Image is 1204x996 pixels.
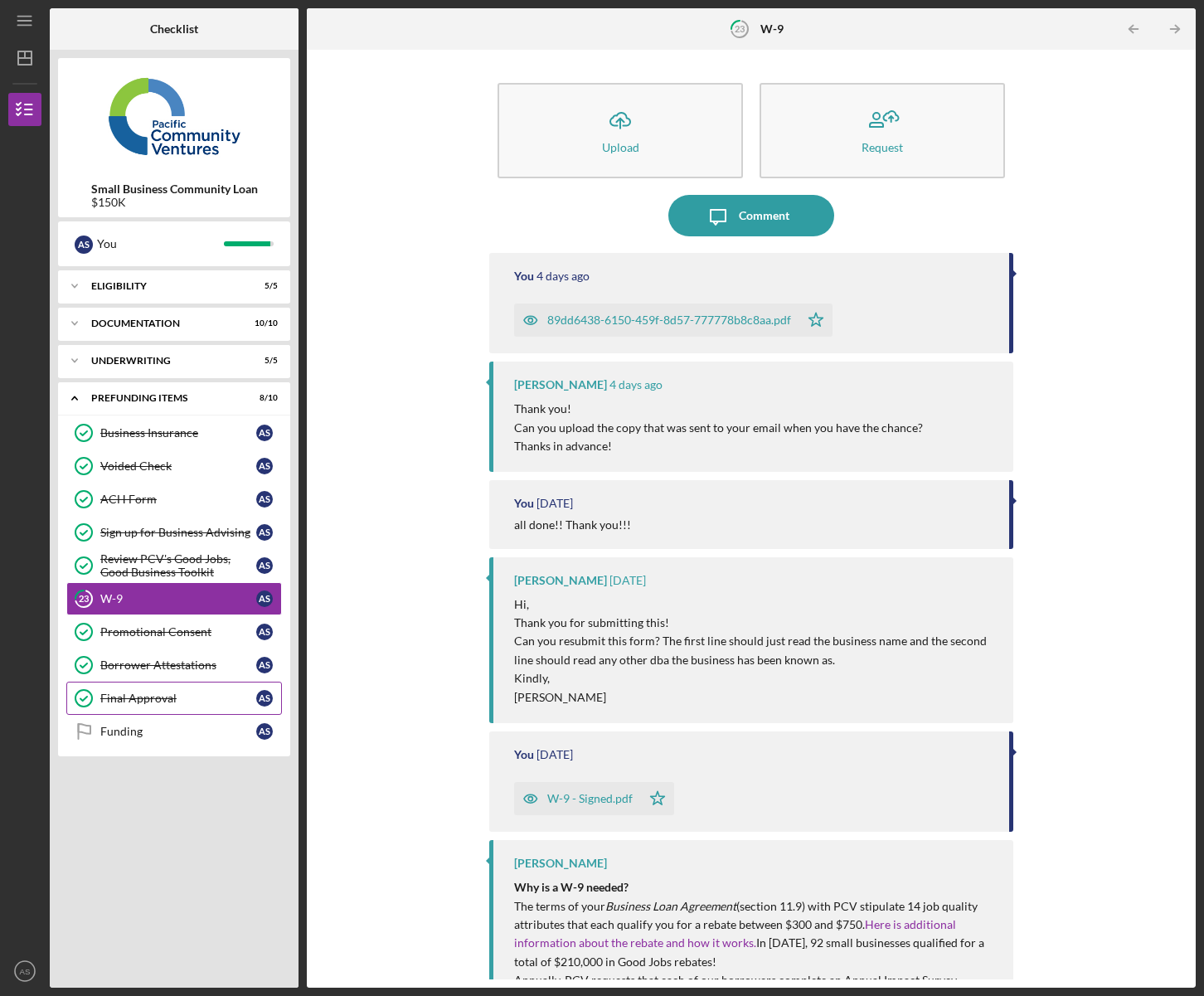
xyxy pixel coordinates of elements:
[498,83,743,178] button: Upload
[75,236,93,254] div: A S
[66,449,282,483] a: Voided CheckAS
[609,574,646,587] time: 2025-08-27 19:19
[514,270,534,283] div: You
[739,195,789,236] div: Comment
[8,955,41,988] button: AS
[514,880,629,894] strong: Why is a W-9 needed?
[514,400,923,418] p: Thank you!
[58,66,290,166] img: Product logo
[248,393,278,403] div: 8 / 10
[91,356,236,366] div: Underwriting
[514,595,996,614] p: Hi,
[100,658,256,672] div: Borrower Attestations
[514,574,607,587] div: [PERSON_NAME]
[547,792,633,805] div: W-9 - Signed.pdf
[256,624,273,640] div: A S
[536,497,573,510] time: 2025-08-27 19:30
[514,614,996,632] p: Thank you for submitting this!
[150,22,198,36] b: Checklist
[91,196,258,209] div: $150K
[536,748,573,761] time: 2025-08-21 02:00
[97,230,224,258] div: You
[91,318,236,328] div: Documentation
[66,549,282,582] a: Review PCV's Good Jobs, Good Business ToolkitAS
[100,552,256,579] div: Review PCV's Good Jobs, Good Business Toolkit
[66,682,282,715] a: Final ApprovalAS
[256,458,273,474] div: A S
[100,625,256,639] div: Promotional Consent
[514,782,674,815] button: W-9 - Signed.pdf
[760,22,784,36] b: W-9
[66,483,282,516] a: ACH FormAS
[66,615,282,649] a: Promotional ConsentAS
[605,899,736,913] em: Business Loan Agreement
[248,318,278,328] div: 10 / 10
[514,857,607,870] div: [PERSON_NAME]
[547,313,791,327] div: 89dd6438-6150-459f-8d57-777778b8c8aa.pdf
[256,723,273,740] div: A S
[79,594,89,605] tspan: 23
[100,426,256,440] div: Business Insurance
[514,878,996,971] p: The terms of your (section 11.9) with PCV stipulate 14 job quality attributes that each qualify y...
[256,690,273,707] div: A S
[91,393,236,403] div: Prefunding Items
[256,491,273,508] div: A S
[609,378,663,391] time: 2025-08-29 20:17
[100,526,256,539] div: Sign up for Business Advising
[91,281,236,291] div: Eligibility
[66,582,282,615] a: 23W-9AS
[66,416,282,449] a: Business InsuranceAS
[514,518,631,532] div: all done!! Thank you!!!
[256,524,273,541] div: A S
[66,649,282,682] a: Borrower AttestationsAS
[100,592,256,605] div: W-9
[514,497,534,510] div: You
[256,657,273,673] div: A S
[100,692,256,705] div: Final Approval
[602,141,639,153] div: Upload
[100,725,256,738] div: Funding
[256,590,273,607] div: A S
[100,459,256,473] div: Voided Check
[760,83,1005,178] button: Request
[735,23,745,34] tspan: 23
[862,141,903,153] div: Request
[514,632,996,669] p: Can you resubmit this form? The first line should just read the business name and the second line...
[66,715,282,748] a: FundingAS
[514,437,923,455] p: Thanks in advance!
[536,270,590,283] time: 2025-08-29 20:22
[256,557,273,574] div: A S
[514,419,923,437] p: Can you upload the copy that was sent to your email when you have the chance?
[20,967,31,976] text: AS
[514,748,534,761] div: You
[66,516,282,549] a: Sign up for Business AdvisingAS
[514,304,833,337] button: 89dd6438-6150-459f-8d57-777778b8c8aa.pdf
[668,195,834,236] button: Comment
[514,669,996,687] p: Kindly,
[100,493,256,506] div: ACH Form
[256,425,273,441] div: A S
[514,688,996,707] p: [PERSON_NAME]
[91,182,258,196] b: Small Business Community Loan
[514,378,607,391] div: [PERSON_NAME]
[248,356,278,366] div: 5 / 5
[248,281,278,291] div: 5 / 5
